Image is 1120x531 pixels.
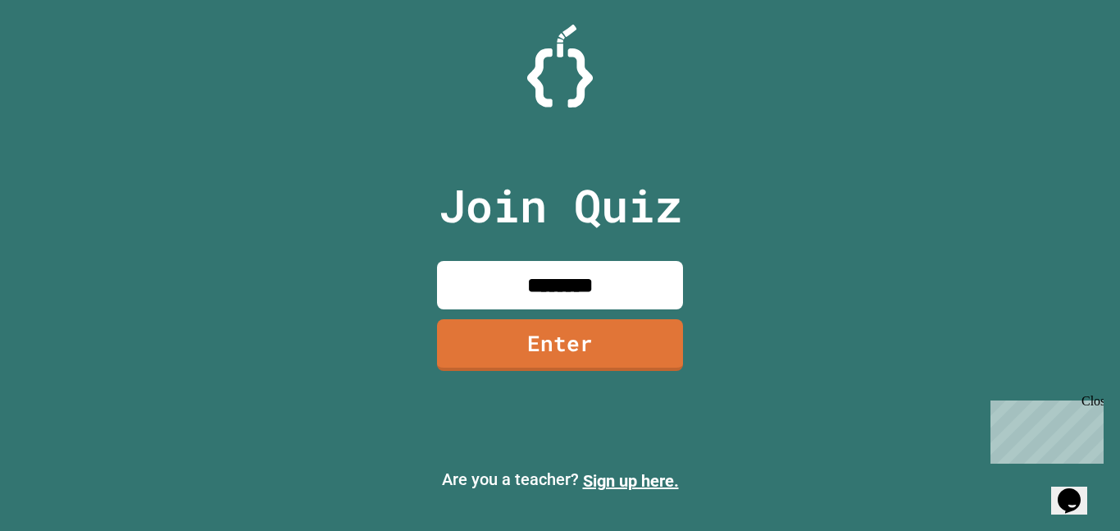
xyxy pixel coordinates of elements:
[437,319,683,371] a: Enter
[439,172,682,240] p: Join Quiz
[7,7,113,104] div: Chat with us now!Close
[13,467,1107,493] p: Are you a teacher?
[527,25,593,108] img: Logo.svg
[1051,465,1104,515] iframe: chat widget
[984,394,1104,464] iframe: chat widget
[583,471,679,491] a: Sign up here.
